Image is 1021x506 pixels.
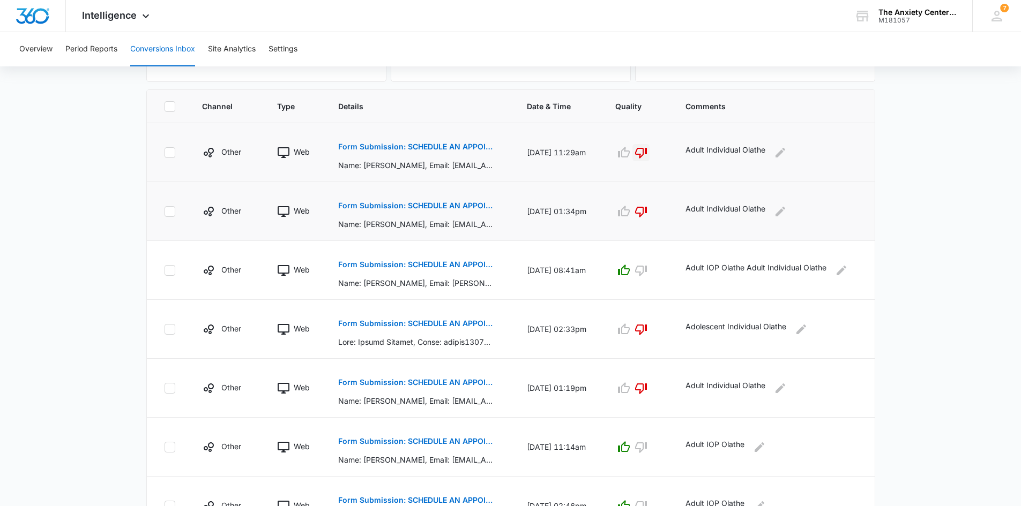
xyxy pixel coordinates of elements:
[294,441,310,452] p: Web
[65,32,117,66] button: Period Reports
[685,380,765,397] p: Adult Individual Olathe
[338,252,494,277] button: Form Submission: SCHEDULE AN APPOINTMENT
[338,311,494,336] button: Form Submission: SCHEDULE AN APPOINTMENT
[514,359,602,418] td: [DATE] 01:19pm
[338,369,494,395] button: Form Submission: SCHEDULE AN APPOINTMENT
[338,320,494,327] p: Form Submission: SCHEDULE AN APPOINTMENT
[294,323,310,334] p: Web
[338,218,494,230] p: Name: [PERSON_NAME], Email: [EMAIL_ADDRESS][DOMAIN_NAME], Phone: [PHONE_NUMBER], Location: [GEOGR...
[338,261,494,268] p: Form Submission: SCHEDULE AN APPOINTMENT
[269,32,297,66] button: Settings
[338,134,494,160] button: Form Submission: SCHEDULE AN APPOINTMENT
[221,323,241,334] p: Other
[338,101,486,112] span: Details
[294,264,310,275] p: Web
[294,205,310,216] p: Web
[19,32,53,66] button: Overview
[685,101,842,112] span: Comments
[793,321,810,338] button: Edit Comments
[338,496,494,504] p: Form Submission: SCHEDULE AN APPOINTMENT
[514,418,602,477] td: [DATE] 11:14am
[772,203,789,220] button: Edit Comments
[277,101,297,112] span: Type
[338,160,494,171] p: Name: [PERSON_NAME], Email: [EMAIL_ADDRESS][DOMAIN_NAME], Phone: [PHONE_NUMBER], Location: [GEOGR...
[1000,4,1009,12] span: 7
[338,336,494,348] p: Lore: Ipsumd Sitamet, Conse: adipis130793@elitsed.doe, Tempo: 1027068820, Incididu: Utlabo, Etdol...
[685,439,744,456] p: Adult IOP Olathe
[772,144,789,161] button: Edit Comments
[221,441,241,452] p: Other
[514,123,602,182] td: [DATE] 11:29am
[294,146,310,157] p: Web
[221,382,241,393] p: Other
[514,241,602,300] td: [DATE] 08:41am
[294,382,310,393] p: Web
[221,205,241,216] p: Other
[878,17,957,24] div: account id
[685,321,786,338] p: Adolescent Individual Olathe
[208,32,256,66] button: Site Analytics
[878,8,957,17] div: account name
[338,202,494,209] p: Form Submission: SCHEDULE AN APPOINTMENT
[685,203,765,220] p: Adult Individual Olathe
[338,277,494,289] p: Name: [PERSON_NAME], Email: [PERSON_NAME][EMAIL_ADDRESS][DOMAIN_NAME], Phone: [PHONE_NUMBER], Loc...
[221,146,241,157] p: Other
[514,182,602,241] td: [DATE] 01:34pm
[615,101,644,112] span: Quality
[202,101,235,112] span: Channel
[1000,4,1009,12] div: notifications count
[338,143,494,150] p: Form Submission: SCHEDULE AN APPOINTMENT
[338,437,494,445] p: Form Submission: SCHEDULE AN APPOINTMENT
[338,193,494,218] button: Form Submission: SCHEDULE AN APPOINTMENT
[527,101,574,112] span: Date & Time
[685,144,765,161] p: Adult Individual Olathe
[514,300,602,359] td: [DATE] 02:33pm
[82,10,137,21] span: Intelligence
[338,395,494,406] p: Name: [PERSON_NAME], Email: [EMAIL_ADDRESS][DOMAIN_NAME], Phone: [PHONE_NUMBER], Location: [GEOGR...
[338,428,494,454] button: Form Submission: SCHEDULE AN APPOINTMENT
[338,454,494,465] p: Name: [PERSON_NAME], Email: [EMAIL_ADDRESS][DOMAIN_NAME], Phone: [PHONE_NUMBER], Location: [GEOGR...
[338,379,494,386] p: Form Submission: SCHEDULE AN APPOINTMENT
[221,264,241,275] p: Other
[685,262,826,279] p: Adult IOP Olathe Adult Individual Olathe
[130,32,195,66] button: Conversions Inbox
[772,380,789,397] button: Edit Comments
[833,262,850,279] button: Edit Comments
[751,439,768,456] button: Edit Comments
